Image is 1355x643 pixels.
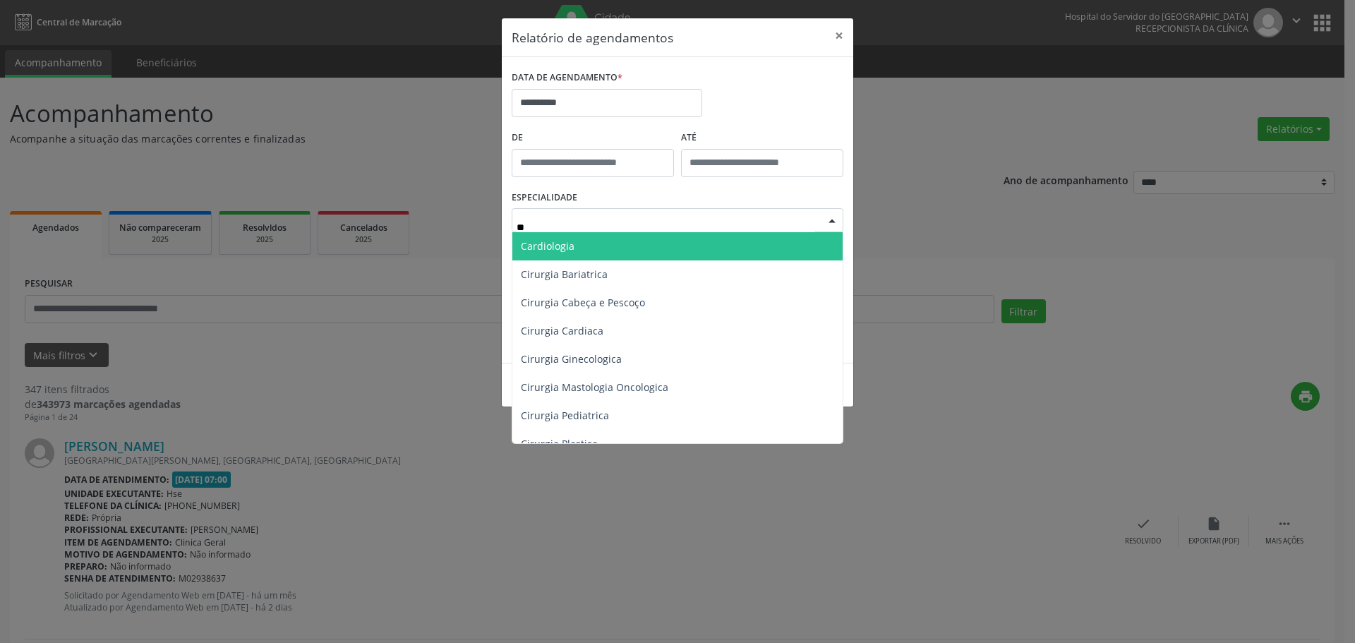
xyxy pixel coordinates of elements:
[521,409,609,422] span: Cirurgia Pediatrica
[521,437,598,450] span: Cirurgia Plastica
[512,67,622,89] label: DATA DE AGENDAMENTO
[521,324,603,337] span: Cirurgia Cardiaca
[521,352,622,366] span: Cirurgia Ginecologica
[521,239,574,253] span: Cardiologia
[512,187,577,209] label: ESPECIALIDADE
[512,28,673,47] h5: Relatório de agendamentos
[825,18,853,53] button: Close
[521,380,668,394] span: Cirurgia Mastologia Oncologica
[521,296,645,309] span: Cirurgia Cabeça e Pescoço
[521,268,608,281] span: Cirurgia Bariatrica
[681,127,843,149] label: ATÉ
[512,127,674,149] label: De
